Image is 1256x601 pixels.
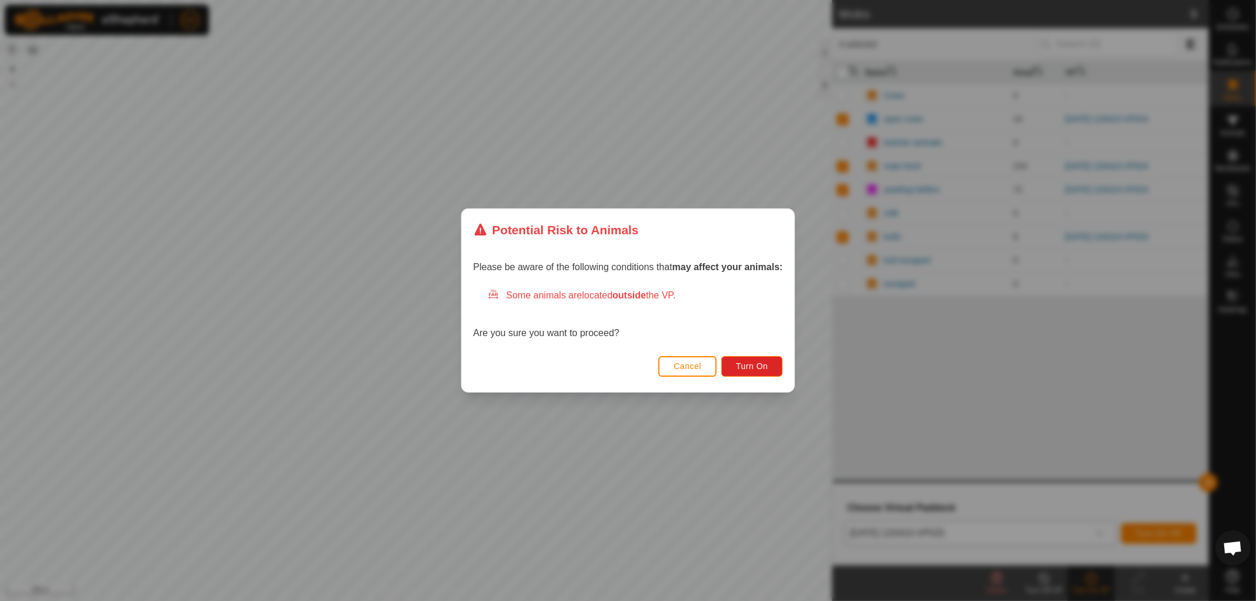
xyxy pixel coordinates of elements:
[674,361,701,371] span: Cancel
[582,290,676,300] span: located the VP.
[473,262,783,272] span: Please be aware of the following conditions that
[612,290,646,300] strong: outside
[736,361,768,371] span: Turn On
[658,356,717,377] button: Cancel
[721,356,783,377] button: Turn On
[473,221,639,239] div: Potential Risk to Animals
[1215,530,1251,566] div: Open chat
[672,262,783,272] strong: may affect your animals:
[473,288,783,340] div: Are you sure you want to proceed?
[488,288,783,303] div: Some animals are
